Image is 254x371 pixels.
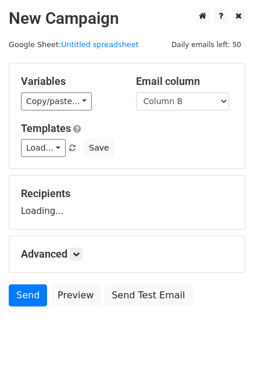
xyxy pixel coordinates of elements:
[9,284,47,306] a: Send
[21,187,233,200] h5: Recipients
[21,75,119,88] h5: Variables
[21,248,233,261] h5: Advanced
[21,139,66,157] a: Load...
[50,284,101,306] a: Preview
[21,122,71,134] a: Templates
[104,284,192,306] a: Send Test Email
[84,139,114,157] button: Save
[167,38,245,51] span: Daily emails left: 50
[9,9,245,28] h2: New Campaign
[167,40,245,49] a: Daily emails left: 50
[9,40,139,49] small: Google Sheet:
[21,187,233,217] div: Loading...
[136,75,234,88] h5: Email column
[61,40,138,49] a: Untitled spreadsheet
[21,92,92,110] a: Copy/paste...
